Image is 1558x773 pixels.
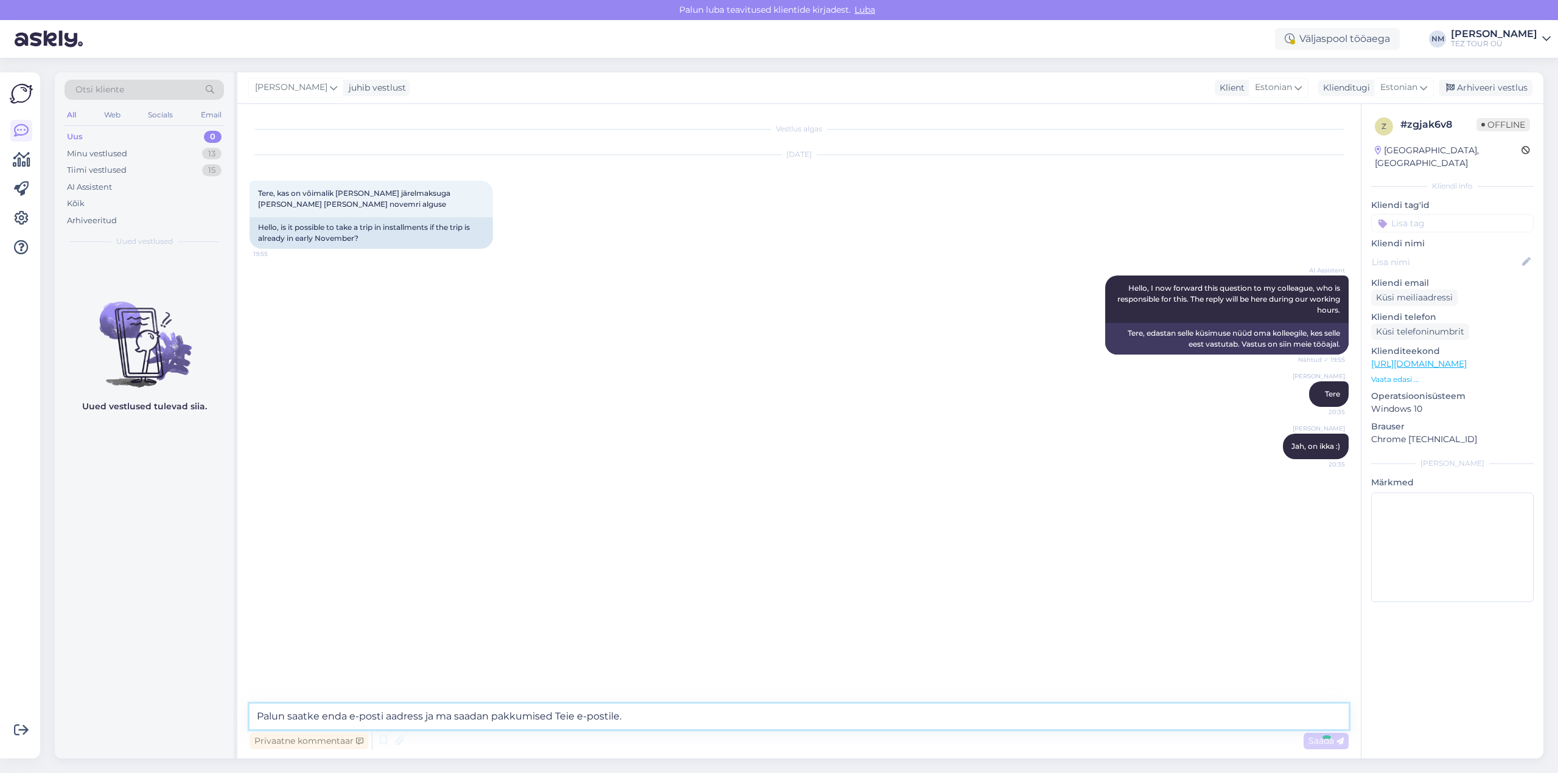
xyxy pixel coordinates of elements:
div: Tiimi vestlused [67,164,127,176]
a: [PERSON_NAME]TEZ TOUR OÜ [1451,29,1551,49]
p: Kliendi tag'id [1371,199,1534,212]
div: Küsi telefoninumbrit [1371,324,1469,340]
div: Väljaspool tööaega [1275,28,1400,50]
p: Chrome [TECHNICAL_ID] [1371,433,1534,446]
span: Otsi kliente [75,83,124,96]
div: TEZ TOUR OÜ [1451,39,1537,49]
span: z [1382,122,1386,131]
img: No chats [55,280,234,389]
p: Kliendi nimi [1371,237,1534,250]
p: Kliendi email [1371,277,1534,289]
input: Lisa tag [1371,214,1534,232]
div: Vestlus algas [250,123,1349,134]
div: Hello, is it possible to take a trip in installments if the trip is already in early November? [250,217,493,249]
span: [PERSON_NAME] [255,81,327,94]
p: Klienditeekond [1371,345,1534,358]
div: Arhiveeritud [67,215,117,227]
div: AI Assistent [67,181,112,193]
div: [GEOGRAPHIC_DATA], [GEOGRAPHIC_DATA] [1375,144,1521,170]
div: Arhiveeri vestlus [1439,80,1532,96]
p: Operatsioonisüsteem [1371,390,1534,403]
div: [PERSON_NAME] [1371,458,1534,469]
span: [PERSON_NAME] [1293,372,1345,381]
span: Estonian [1380,81,1417,94]
div: Klienditugi [1318,81,1370,94]
p: Brauser [1371,420,1534,433]
a: [URL][DOMAIN_NAME] [1371,358,1467,369]
span: AI Assistent [1299,266,1345,275]
p: Uued vestlused tulevad siia. [82,400,207,413]
span: Uued vestlused [116,236,173,247]
div: Socials [145,107,175,123]
div: 15 [202,164,222,176]
img: Askly Logo [10,82,33,105]
span: Nähtud ✓ 19:55 [1298,355,1345,364]
span: 20:35 [1299,460,1345,469]
span: Luba [851,4,879,15]
div: 0 [204,131,222,143]
span: Tere [1325,389,1340,398]
span: Estonian [1255,81,1292,94]
div: Klient [1215,81,1245,94]
div: Web [102,107,123,123]
div: [DATE] [250,149,1349,160]
div: juhib vestlust [344,81,406,94]
span: 20:35 [1299,407,1345,417]
div: All [65,107,79,123]
span: 19:55 [253,249,299,258]
div: Email [198,107,224,123]
div: Uus [67,131,83,143]
span: Jah, on ikka :) [1291,442,1340,451]
p: Vaata edasi ... [1371,374,1534,385]
p: Kliendi telefon [1371,311,1534,324]
div: Kõik [67,198,85,210]
div: # zgjak6v8 [1400,117,1476,132]
input: Lisa nimi [1372,255,1520,269]
div: Minu vestlused [67,148,127,160]
div: [PERSON_NAME] [1451,29,1537,39]
div: 13 [202,148,222,160]
div: Küsi meiliaadressi [1371,289,1458,306]
p: Windows 10 [1371,403,1534,415]
div: Kliendi info [1371,181,1534,192]
div: Tere, edastan selle küsimuse nüüd oma kolleegile, kes selle eest vastutab. Vastus on siin meie tö... [1105,323,1349,355]
p: Märkmed [1371,476,1534,489]
div: NM [1429,30,1446,47]
span: Tere, kas on võimalik [PERSON_NAME] järelmaksuga [PERSON_NAME] [PERSON_NAME] novemri alguse [258,189,452,209]
span: [PERSON_NAME] [1293,424,1345,433]
span: Offline [1476,118,1530,131]
span: Hello, I now forward this question to my colleague, who is responsible for this. The reply will b... [1117,283,1342,314]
